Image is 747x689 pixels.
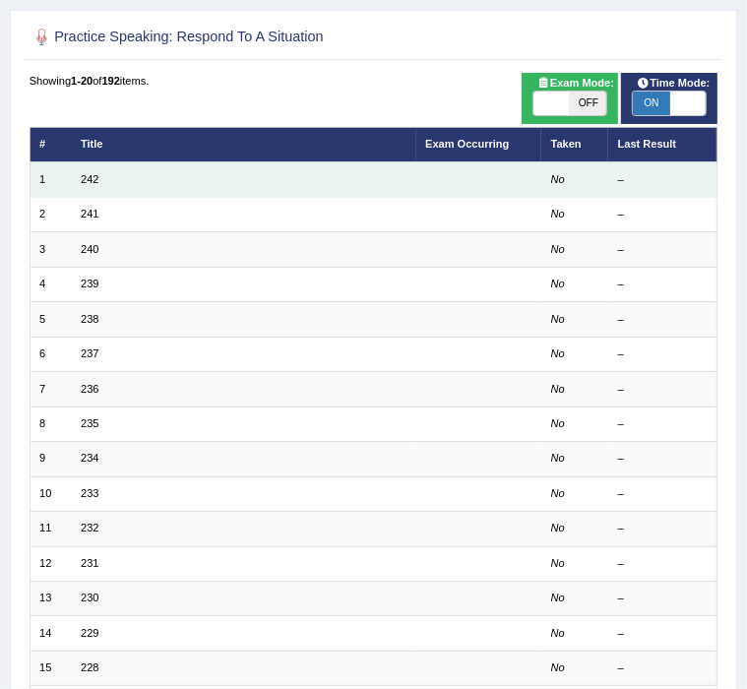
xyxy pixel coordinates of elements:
em: No [551,487,565,499]
a: 232 [81,522,98,533]
div: – [618,172,708,188]
span: ON [633,92,669,115]
div: – [618,451,708,467]
h2: Practice Speaking: Respond To A Situation [30,25,457,50]
a: 237 [81,347,98,359]
div: – [618,346,708,362]
em: No [551,278,565,289]
div: – [618,660,708,676]
div: – [618,591,708,606]
div: – [618,626,708,642]
td: 14 [30,616,72,651]
td: 11 [30,512,72,546]
a: 242 [81,173,98,185]
th: Taken [541,127,608,161]
a: 235 [81,417,98,429]
span: Exam Mode: [530,75,621,93]
td: 10 [30,476,72,511]
a: 229 [81,627,98,639]
td: 9 [30,442,72,476]
td: 3 [30,232,72,267]
a: 234 [81,452,98,464]
b: 192 [101,75,119,87]
a: 241 [81,208,98,219]
th: Title [72,127,416,161]
em: No [551,208,565,219]
td: 7 [30,372,72,407]
em: No [551,347,565,359]
a: 231 [81,557,98,569]
a: 230 [81,592,98,603]
em: No [551,313,565,325]
a: 239 [81,278,98,289]
a: 228 [81,661,98,673]
th: # [30,127,72,161]
td: 4 [30,267,72,301]
a: 240 [81,243,98,255]
div: – [618,486,708,502]
em: No [551,243,565,255]
b: 1-20 [71,75,93,87]
em: No [551,522,565,533]
th: Last Result [608,127,717,161]
a: 236 [81,383,98,395]
div: – [618,207,708,222]
em: No [551,383,565,395]
em: No [551,173,565,185]
td: 2 [30,197,72,231]
td: 8 [30,407,72,441]
div: – [618,242,708,258]
em: No [551,557,565,569]
div: Showing of items. [30,73,718,89]
span: Time Mode: [630,75,716,93]
td: 15 [30,651,72,685]
em: No [551,592,565,603]
em: No [551,417,565,429]
a: Exam Occurring [425,138,509,150]
div: – [618,521,708,536]
div: Show exams occurring in exams [522,73,618,124]
td: 1 [30,162,72,197]
em: No [551,452,565,464]
em: No [551,627,565,639]
a: 238 [81,313,98,325]
div: – [618,312,708,328]
td: 12 [30,546,72,581]
div: – [618,556,708,572]
span: OFF [570,92,606,115]
td: 13 [30,582,72,616]
div: – [618,277,708,292]
div: – [618,416,708,432]
div: – [618,382,708,398]
td: 6 [30,337,72,371]
td: 5 [30,302,72,337]
em: No [551,661,565,673]
a: 233 [81,487,98,499]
